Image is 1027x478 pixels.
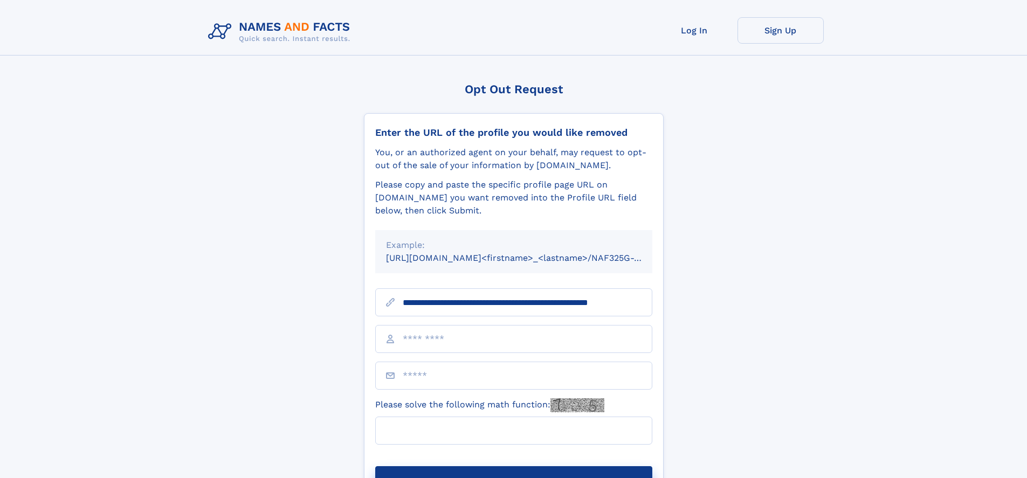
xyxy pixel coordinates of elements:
a: Sign Up [737,17,824,44]
small: [URL][DOMAIN_NAME]<firstname>_<lastname>/NAF325G-xxxxxxxx [386,253,673,263]
img: Logo Names and Facts [204,17,359,46]
div: Enter the URL of the profile you would like removed [375,127,652,138]
label: Please solve the following math function: [375,398,604,412]
div: Opt Out Request [364,82,664,96]
a: Log In [651,17,737,44]
div: You, or an authorized agent on your behalf, may request to opt-out of the sale of your informatio... [375,146,652,172]
div: Please copy and paste the specific profile page URL on [DOMAIN_NAME] you want removed into the Pr... [375,178,652,217]
div: Example: [386,239,642,252]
